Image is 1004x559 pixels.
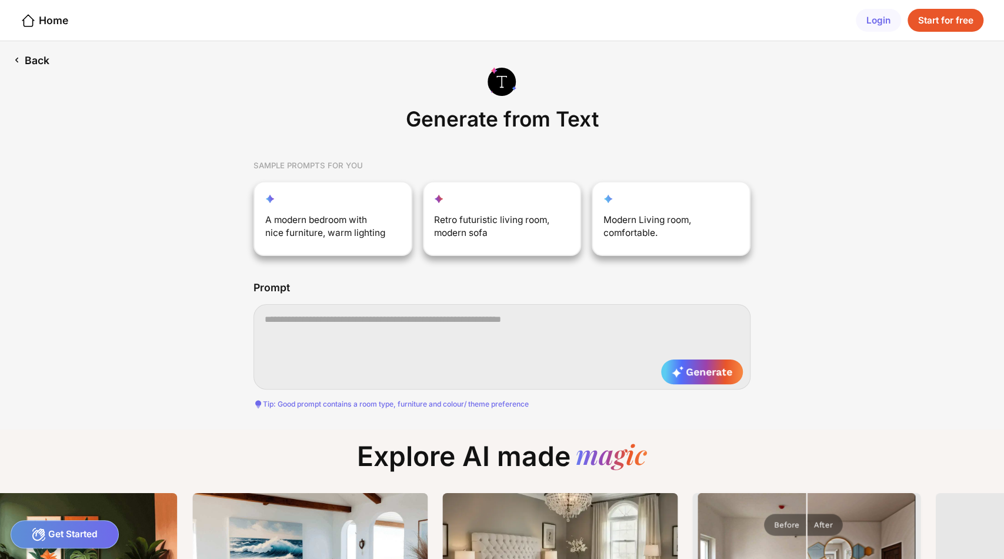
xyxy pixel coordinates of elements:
[21,13,68,28] div: Home
[434,214,556,245] div: Retro futuristic living room, modern sofa
[488,67,516,96] img: generate-from-text-icon.svg
[253,282,290,294] div: Prompt
[434,194,443,204] img: fill-up-your-space-star-icon.svg
[347,440,658,483] div: Explore AI made
[253,150,751,181] div: SAMPLE PROMPTS FOR YOU
[265,214,388,245] div: A modern bedroom with nice furniture, warm lighting
[253,400,751,409] div: Tip: Good prompt contains a room type, furniture and colour/ theme preference
[672,366,732,378] span: Generate
[265,194,275,204] img: reimagine-star-icon.svg
[856,9,900,32] div: Login
[576,440,647,473] div: magic
[401,104,604,140] div: Generate from Text
[603,214,726,245] div: Modern Living room, comfortable.
[603,194,613,204] img: customization-star-icon.svg
[908,9,983,32] div: Start for free
[11,520,119,548] div: Get Started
